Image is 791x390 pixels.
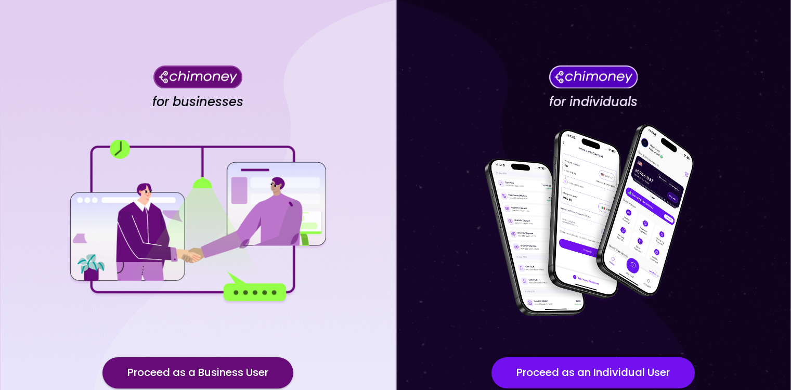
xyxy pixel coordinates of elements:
[153,65,242,88] img: Chimoney for businesses
[463,118,723,326] img: for individuals
[549,94,638,110] h4: for individuals
[491,357,695,388] button: Proceed as an Individual User
[102,357,293,388] button: Proceed as a Business User
[152,94,243,110] h4: for businesses
[68,140,328,304] img: for businesses
[549,65,638,88] img: Chimoney for individuals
